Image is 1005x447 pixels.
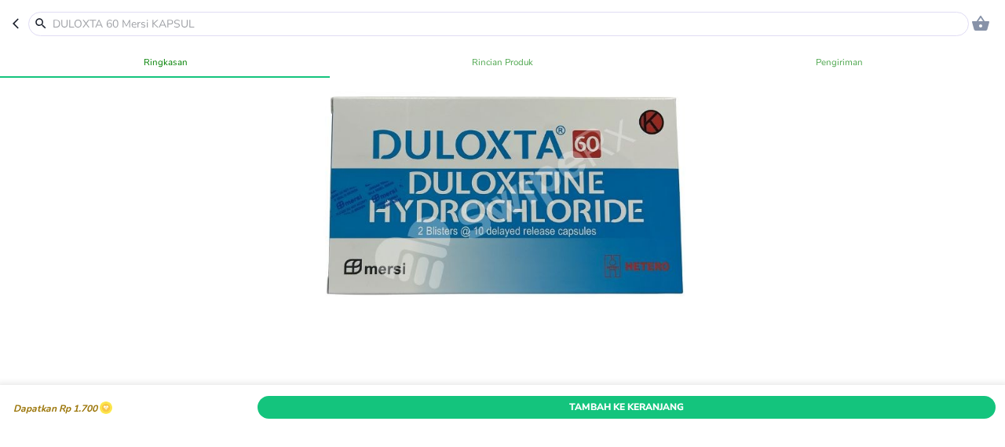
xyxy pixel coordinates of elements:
[9,403,97,414] p: Dapatkan Rp 1.700
[343,54,661,70] span: Rincian Produk
[258,396,996,419] button: Tambah Ke Keranjang
[681,54,999,70] span: Pengiriman
[269,399,984,416] span: Tambah Ke Keranjang
[6,54,324,70] span: Ringkasan
[51,16,965,32] input: DULOXTA 60 Mersi KAPSUL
